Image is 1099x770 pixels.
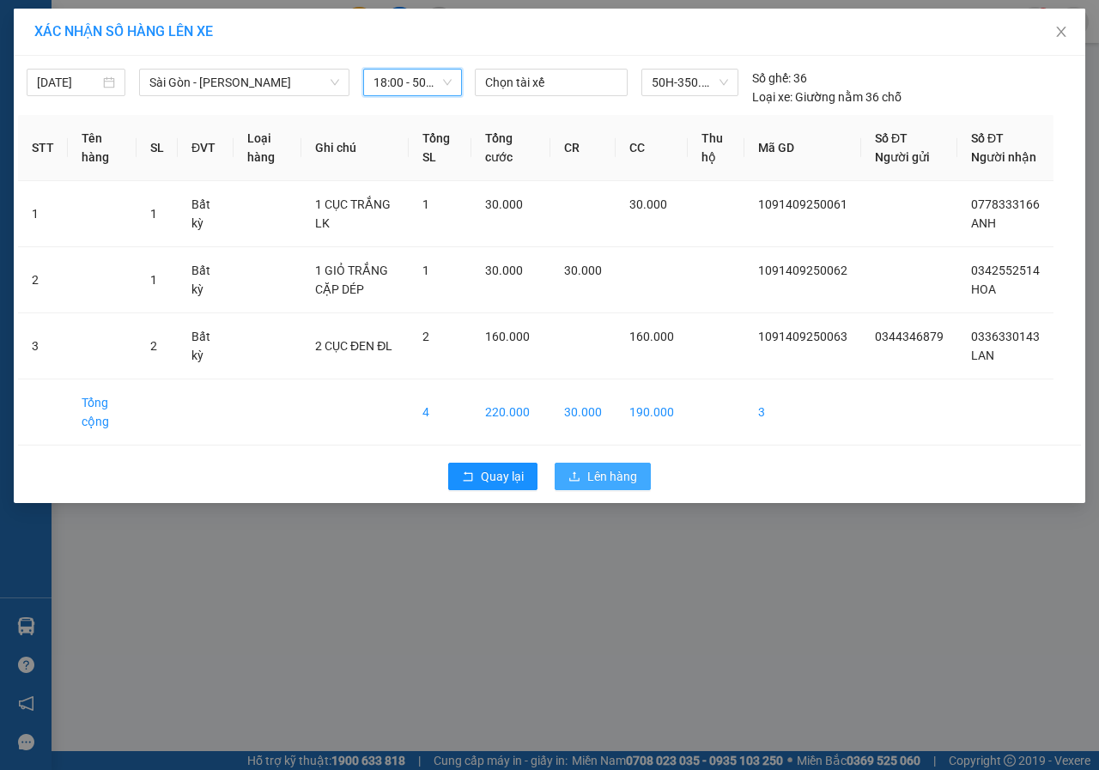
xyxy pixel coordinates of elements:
[971,330,1040,343] span: 0336330143
[616,115,688,181] th: CC
[315,197,391,230] span: 1 CỤC TRẮNG LK
[629,330,674,343] span: 160.000
[301,115,409,181] th: Ghi chú
[550,115,616,181] th: CR
[752,69,791,88] span: Số ghế:
[471,115,549,181] th: Tổng cước
[18,247,68,313] td: 2
[68,115,137,181] th: Tên hàng
[68,379,137,446] td: Tổng cộng
[178,313,234,379] td: Bất kỳ
[422,197,429,211] span: 1
[971,282,996,296] span: HOA
[178,247,234,313] td: Bất kỳ
[462,470,474,484] span: rollback
[150,207,157,221] span: 1
[234,115,301,181] th: Loại hàng
[875,330,944,343] span: 0344346879
[150,339,157,353] span: 2
[34,23,213,39] span: XÁC NHẬN SỐ HÀNG LÊN XE
[564,264,602,277] span: 30.000
[422,264,429,277] span: 1
[971,264,1040,277] span: 0342552514
[137,115,178,181] th: SL
[688,115,744,181] th: Thu hộ
[752,69,807,88] div: 36
[315,264,388,296] span: 1 GIỎ TRẮNG CẶP DÉP
[315,339,392,353] span: 2 CỤC ĐEN ĐL
[752,88,902,106] div: Giường nằm 36 chỗ
[758,330,847,343] span: 1091409250063
[18,115,68,181] th: STT
[373,70,452,95] span: 18:00 - 50H-350.51
[752,88,792,106] span: Loại xe:
[550,379,616,446] td: 30.000
[485,197,523,211] span: 30.000
[758,264,847,277] span: 1091409250062
[744,379,861,446] td: 3
[149,70,339,95] span: Sài Gòn - Phan Rí
[587,467,637,486] span: Lên hàng
[485,330,530,343] span: 160.000
[758,197,847,211] span: 1091409250061
[971,216,996,230] span: ANH
[18,313,68,379] td: 3
[485,264,523,277] span: 30.000
[971,349,994,362] span: LAN
[178,115,234,181] th: ĐVT
[629,197,667,211] span: 30.000
[178,181,234,247] td: Bất kỳ
[875,131,908,145] span: Số ĐT
[150,273,157,287] span: 1
[409,115,471,181] th: Tổng SL
[971,150,1036,164] span: Người nhận
[448,463,537,490] button: rollbackQuay lại
[1054,25,1068,39] span: close
[616,379,688,446] td: 190.000
[971,131,1004,145] span: Số ĐT
[1037,9,1085,57] button: Close
[330,77,340,88] span: down
[875,150,930,164] span: Người gửi
[568,470,580,484] span: upload
[37,73,100,92] input: 14/09/2025
[422,330,429,343] span: 2
[744,115,861,181] th: Mã GD
[471,379,549,446] td: 220.000
[971,197,1040,211] span: 0778333166
[409,379,471,446] td: 4
[652,70,728,95] span: 50H-350.51
[481,467,524,486] span: Quay lại
[18,181,68,247] td: 1
[555,463,651,490] button: uploadLên hàng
